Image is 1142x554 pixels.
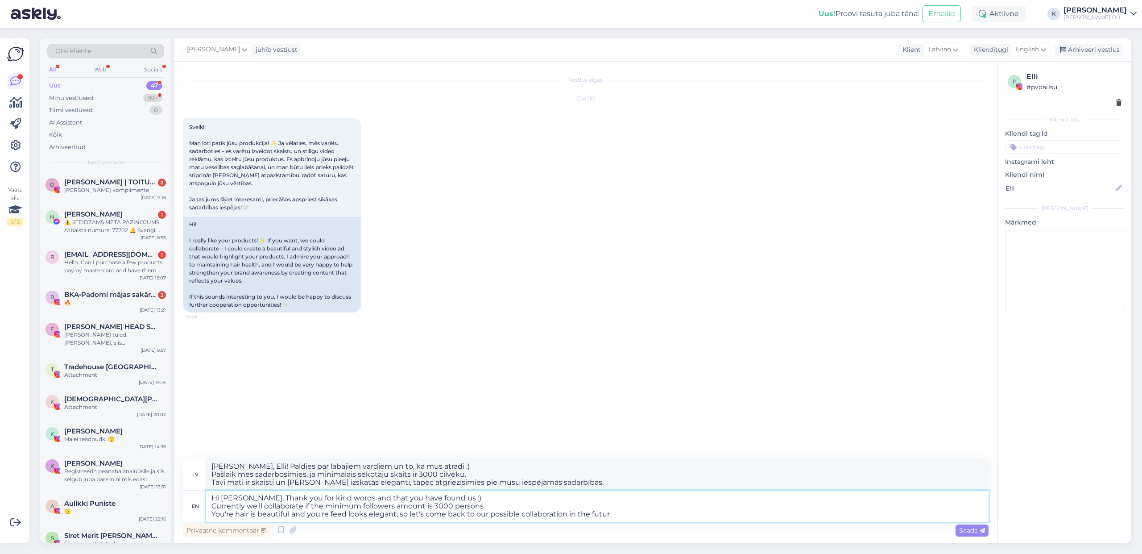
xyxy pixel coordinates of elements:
[192,499,199,514] div: en
[64,299,166,307] div: 🔥
[1005,170,1124,179] p: Kliendi nimi
[64,403,166,411] div: Attachment
[64,363,157,371] span: Tradehouse Latvia
[143,94,162,103] div: 99+
[64,258,166,275] div: Hello. Can I purchase a few products, pay by mastercard and have them shipped to [GEOGRAPHIC_DATA]?
[192,467,199,482] div: lv
[1055,44,1123,56] div: Arhiveeri vestlus
[819,9,836,18] b: Uus!
[50,254,54,260] span: r
[189,124,355,211] span: Sveiki! Man ļoti patīk jūsu produkcija! ✨ Ja vēlaties, mēs varētu sadarboties – es varētu izveido...
[50,398,54,405] span: K
[1005,140,1124,154] input: Lisa tag
[64,250,157,258] span: ripleybanfield@ns.sympatico.ca
[64,395,157,403] span: KRISTA LEŠKĒVIČA skaistums, dzīve, grāmatas, lasīšana
[1013,78,1017,85] span: p
[47,64,58,75] div: All
[138,443,166,450] div: [DATE] 14:36
[140,483,166,490] div: [DATE] 13:31
[55,46,91,56] span: Otsi kliente
[7,218,23,226] div: 2 / 3
[92,64,108,75] div: Web
[64,186,166,194] div: [PERSON_NAME] komplimente
[140,307,166,313] div: [DATE] 13:21
[64,427,123,435] span: KATRI TELLER
[1005,157,1124,167] p: Instagrami leht
[50,294,54,300] span: B
[928,45,951,54] span: Latvian
[1005,183,1114,193] input: Lisa nimi
[970,45,1008,54] div: Klienditugi
[1026,71,1121,82] div: Elli
[187,45,240,54] span: [PERSON_NAME]
[141,194,166,201] div: [DATE] 11:16
[1063,7,1127,14] div: [PERSON_NAME]
[206,491,989,522] textarea: Hi [PERSON_NAME], Thank you for kind words and that you have found us :) Currently we'll collabor...
[64,540,166,548] div: Sõnum kustutatud
[1005,116,1124,124] div: Kliendi info
[1063,14,1127,21] div: [PERSON_NAME] OÜ
[183,76,989,84] div: Vestlus algas
[64,459,123,467] span: Kristiina Raa
[819,8,919,19] div: Proovi tasuta juba täna:
[149,106,162,115] div: 0
[1005,204,1124,212] div: [PERSON_NAME]
[49,81,61,90] div: Uus
[49,94,93,103] div: Minu vestlused
[158,291,166,299] div: 3
[50,181,54,188] span: D
[49,143,86,152] div: Arhiveeritud
[64,291,157,299] span: BKA•Padomi mājas sakārtošanai•Ar mīlestību pret sevi un dabu
[142,64,164,75] div: Socials
[64,323,157,331] span: Evella HEAD SPA & heaolusalong | peamassaaž | HEAD SPA TALLINN
[50,430,54,437] span: K
[50,462,54,469] span: K
[64,178,157,186] span: DIANA | TOITUMISNŌUSTAJA | TREENER | ONLINE TUGI PROGRAMM
[7,186,23,226] div: Vaata siia
[139,516,166,522] div: [DATE] 22:16
[972,6,1026,22] div: Aktiivne
[206,459,989,490] textarea: [PERSON_NAME], Elli! Paldies par labajiem vārdiem un to, ka mūs atradi :) Pašlaik mēs sadarbosimi...
[1047,8,1060,20] div: K
[183,217,361,312] div: Hi! I really like your products! ✨ If you want, we could collaborate – I could create a beautiful...
[183,525,270,537] div: Privaatne kommentaar
[49,106,93,115] div: Tiimi vestlused
[137,411,166,418] div: [DATE] 20:02
[158,251,166,259] div: 1
[64,508,166,516] div: 🫣
[959,526,985,534] span: Saada
[85,158,127,167] span: Uued vestlused
[1026,82,1121,92] div: # pvoai1su
[51,366,54,373] span: T
[64,371,166,379] div: Attachment
[50,326,54,333] span: E
[158,179,166,187] div: 2
[252,45,298,54] div: juhib vestlust
[50,213,54,220] span: N
[146,81,162,90] div: 47
[141,347,166,354] div: [DATE] 9:57
[50,503,54,509] span: A
[1016,45,1039,54] span: English
[64,500,116,508] span: Aulikki Puniste
[899,45,921,54] div: Klient
[64,532,157,540] span: Siret Merit Masso /UGC SISULOOJA
[139,379,166,386] div: [DATE] 14:14
[158,211,166,219] div: 1
[183,95,989,103] div: [DATE]
[64,218,166,234] div: ⚠️ STEIDZAMS META PAZIŅOJUMS Atbalsta numurs: 77202 🔔 Svarīgi: Tavs konts un 𝐅𝐀𝐂𝐄𝐁𝐎𝐎𝐊 lapa [DOMAI...
[186,313,219,320] span: 14:06
[49,130,62,139] div: Kõik
[7,46,24,62] img: Askly Logo
[49,118,82,127] div: AI Assistent
[64,210,123,218] span: Nitin Surve
[64,467,166,483] div: Registreerin peanaha analüüsile ja siis selgub juba paremini mis edasi
[64,331,166,347] div: [PERSON_NAME] tuled [PERSON_NAME], siis [PERSON_NAME] vitamiine ka
[923,5,961,22] button: Emailid
[1005,129,1124,138] p: Kliendi tag'id
[51,535,54,542] span: S
[141,234,166,241] div: [DATE] 8:53
[64,435,166,443] div: Ma ei teadnudki 🫣
[1063,7,1137,21] a: [PERSON_NAME][PERSON_NAME] OÜ
[1005,218,1124,227] p: Märkmed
